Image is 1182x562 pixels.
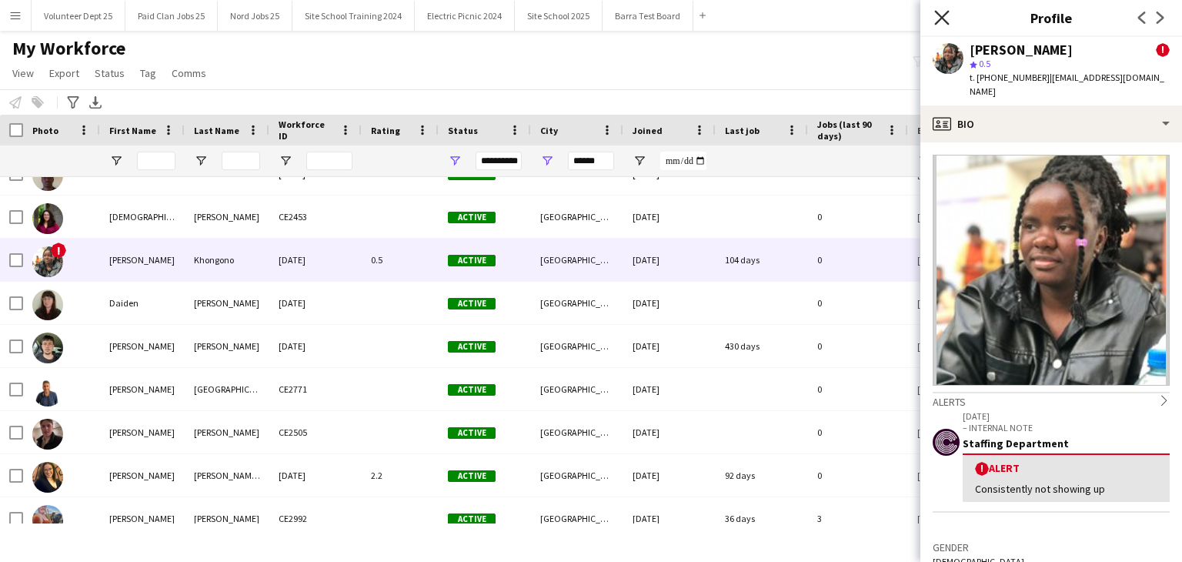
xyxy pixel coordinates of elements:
[32,1,125,31] button: Volunteer Dept 25
[185,325,269,367] div: [PERSON_NAME]
[88,63,131,83] a: Status
[125,1,218,31] button: Paid Clan Jobs 25
[716,454,808,497] div: 92 days
[43,63,85,83] a: Export
[448,513,496,525] span: Active
[269,239,362,281] div: [DATE]
[100,368,185,410] div: [PERSON_NAME]
[716,239,808,281] div: 104 days
[933,540,1170,554] h3: Gender
[172,66,206,80] span: Comms
[970,43,1073,57] div: [PERSON_NAME]
[279,154,292,168] button: Open Filter Menu
[95,66,125,80] span: Status
[603,1,693,31] button: Barra Test Board
[970,72,1164,97] span: | [EMAIL_ADDRESS][DOMAIN_NAME]
[100,325,185,367] div: [PERSON_NAME]
[623,454,716,497] div: [DATE]
[917,154,931,168] button: Open Filter Menu
[165,63,212,83] a: Comms
[808,196,908,238] div: 0
[185,454,269,497] div: [PERSON_NAME] [PERSON_NAME]
[448,154,462,168] button: Open Filter Menu
[194,125,239,136] span: Last Name
[269,368,362,410] div: CE2771
[100,196,185,238] div: [DEMOGRAPHIC_DATA]
[218,1,292,31] button: Nord Jobs 25
[975,482,1157,496] div: Consistently not showing up
[134,63,162,83] a: Tag
[970,72,1050,83] span: t. [PHONE_NUMBER]
[32,203,63,234] img: Cristiane Reis
[279,119,334,142] span: Workforce ID
[100,411,185,453] div: [PERSON_NAME]
[140,66,156,80] span: Tag
[568,152,614,170] input: City Filter Input
[269,454,362,497] div: [DATE]
[269,325,362,367] div: [DATE]
[269,196,362,238] div: CE2453
[448,384,496,396] span: Active
[269,497,362,540] div: CE2992
[531,454,623,497] div: [GEOGRAPHIC_DATA] 16
[540,154,554,168] button: Open Filter Menu
[808,239,908,281] div: 0
[448,212,496,223] span: Active
[194,154,208,168] button: Open Filter Menu
[660,152,706,170] input: Joined Filter Input
[531,239,623,281] div: [GEOGRAPHIC_DATA]
[531,497,623,540] div: [GEOGRAPHIC_DATA] 8
[362,454,439,497] div: 2.2
[32,246,63,277] img: Cynthia Khongono
[963,422,1170,433] p: – INTERNAL NOTE
[808,325,908,367] div: 0
[716,325,808,367] div: 430 days
[920,105,1182,142] div: Bio
[975,462,989,476] span: !
[920,8,1182,28] h3: Profile
[633,154,646,168] button: Open Filter Menu
[6,63,40,83] a: View
[32,125,58,136] span: Photo
[100,239,185,281] div: [PERSON_NAME]
[109,125,156,136] span: First Name
[448,427,496,439] span: Active
[963,410,1170,422] p: [DATE]
[32,462,63,493] img: Daniele Martins da Silva
[725,125,760,136] span: Last job
[933,392,1170,409] div: Alerts
[808,368,908,410] div: 0
[185,282,269,324] div: [PERSON_NAME]
[623,239,716,281] div: [DATE]
[515,1,603,31] button: Site School 2025
[32,289,63,320] img: Daiden O
[51,243,66,258] span: !
[716,497,808,540] div: 36 days
[623,368,716,410] div: [DATE]
[975,461,1157,476] div: Alert
[12,37,125,60] span: My Workforce
[633,125,663,136] span: Joined
[32,333,63,363] img: Daniel Conroy
[808,282,908,324] div: 0
[448,298,496,309] span: Active
[362,239,439,281] div: 0.5
[415,1,515,31] button: Electric Picnic 2024
[32,505,63,536] img: Danielle Walsh
[185,411,269,453] div: [PERSON_NAME]
[448,125,478,136] span: Status
[185,196,269,238] div: [PERSON_NAME]
[623,325,716,367] div: [DATE]
[371,125,400,136] span: Rating
[185,239,269,281] div: Khongono
[448,255,496,266] span: Active
[808,454,908,497] div: 0
[137,152,175,170] input: First Name Filter Input
[185,497,269,540] div: [PERSON_NAME]
[222,152,260,170] input: Last Name Filter Input
[1156,43,1170,57] span: !
[623,282,716,324] div: [DATE]
[623,196,716,238] div: [DATE]
[109,154,123,168] button: Open Filter Menu
[623,411,716,453] div: [DATE]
